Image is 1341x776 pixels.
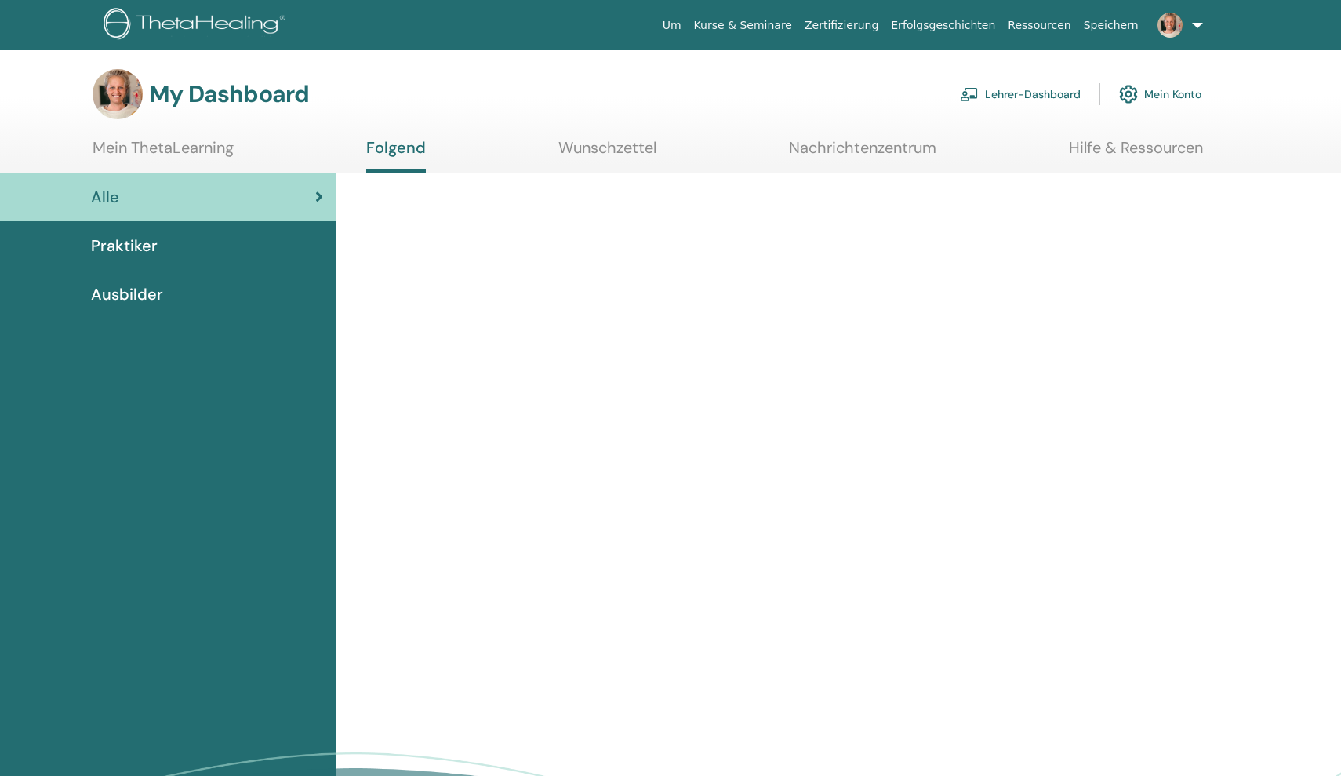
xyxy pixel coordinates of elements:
[688,11,798,40] a: Kurse & Seminare
[93,69,143,119] img: default.jpg
[366,138,426,173] a: Folgend
[1119,81,1138,107] img: cog.svg
[91,234,158,257] span: Praktiker
[798,11,885,40] a: Zertifizierung
[104,8,291,43] img: logo.png
[1157,13,1183,38] img: default.jpg
[1078,11,1145,40] a: Speichern
[1069,138,1203,169] a: Hilfe & Ressourcen
[149,80,309,108] h3: My Dashboard
[960,87,979,101] img: chalkboard-teacher.svg
[885,11,1001,40] a: Erfolgsgeschichten
[789,138,936,169] a: Nachrichtenzentrum
[1001,11,1077,40] a: Ressourcen
[558,138,656,169] a: Wunschzettel
[91,185,119,209] span: Alle
[93,138,234,169] a: Mein ThetaLearning
[960,77,1081,111] a: Lehrer-Dashboard
[656,11,688,40] a: Um
[1119,77,1201,111] a: Mein Konto
[91,282,163,306] span: Ausbilder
